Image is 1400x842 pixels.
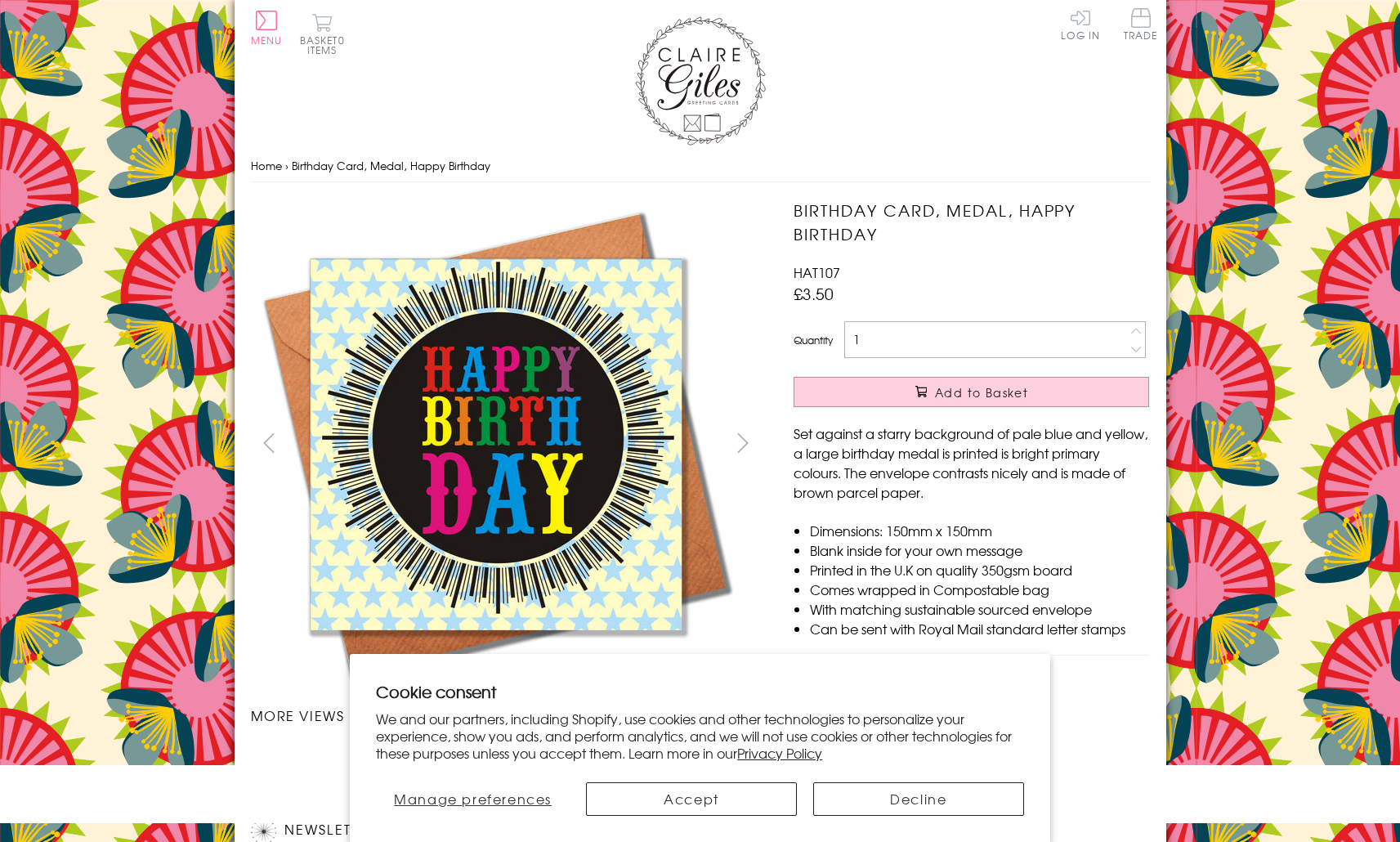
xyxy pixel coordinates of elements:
[724,424,761,461] button: next
[810,619,1149,638] li: Can be sent with Royal Mail standard letter stamps
[251,199,741,689] img: Birthday Card, Medal, Happy Birthday
[794,282,834,305] span: £3.50
[810,540,1149,560] li: Blank inside for your own message
[813,782,1024,816] button: Decline
[251,158,282,173] a: Home
[794,333,833,347] label: Quantity
[394,789,552,808] span: Manage preferences
[376,680,1024,703] h2: Cookie consent
[300,13,345,55] button: Basket0 items
[307,33,345,57] span: 0 items
[1124,8,1158,40] span: Trade
[635,16,766,146] img: Claire Giles Greetings Cards
[251,741,762,777] ul: Carousel Pagination
[285,158,288,173] span: ›
[251,741,378,777] li: Carousel Page 1 (Current Slide)
[376,782,570,816] button: Manage preferences
[794,377,1149,407] button: Add to Basket
[292,158,490,173] span: Birthday Card, Medal, Happy Birthday
[1124,8,1158,43] a: Trade
[794,199,1149,246] h1: Birthday Card, Medal, Happy Birthday
[935,384,1028,401] span: Add to Basket
[314,761,315,762] img: Birthday Card, Medal, Happy Birthday
[810,599,1149,619] li: With matching sustainable sourced envelope
[251,424,288,461] button: prev
[251,33,283,47] span: Menu
[251,150,1150,183] nav: breadcrumbs
[251,705,762,725] h3: More views
[810,580,1149,599] li: Comes wrapped in Compostable bag
[810,521,1149,540] li: Dimensions: 150mm x 150mm
[794,423,1149,502] p: Set against a starry background of pale blue and yellow, a large birthday medal is printed is bri...
[810,560,1149,580] li: Printed in the U.K on quality 350gsm board
[1061,8,1100,40] a: Log In
[586,782,797,816] button: Accept
[376,710,1024,761] p: We and our partners, including Shopify, use cookies and other technologies to personalize your ex...
[794,262,840,282] span: HAT107
[251,11,283,45] button: Menu
[737,743,822,763] a: Privacy Policy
